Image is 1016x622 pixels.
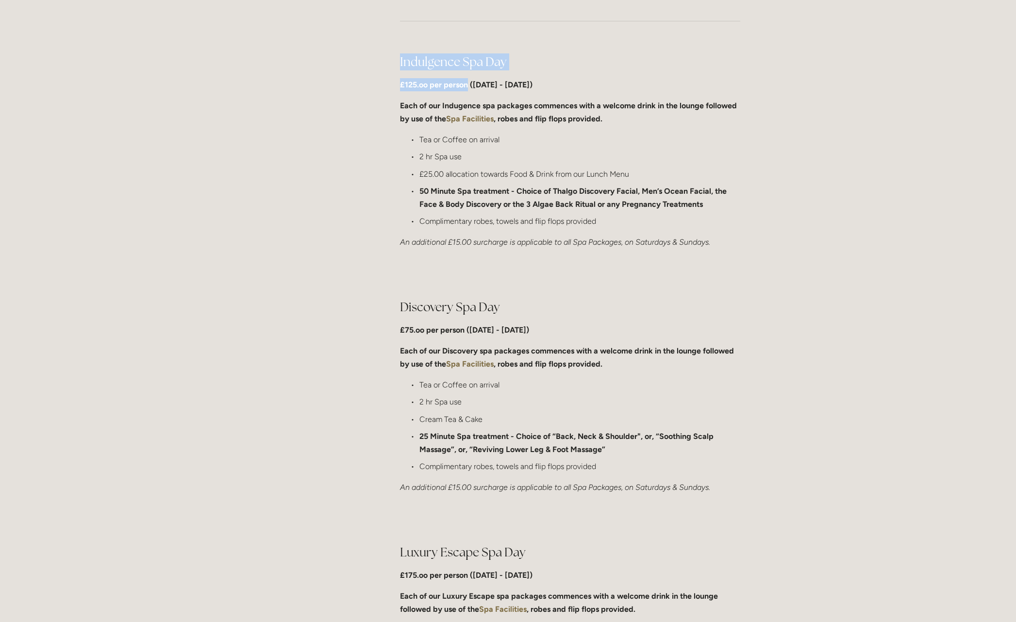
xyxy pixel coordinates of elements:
[446,114,494,123] a: Spa Facilities
[400,80,533,89] strong: £125.oo per person ([DATE] - [DATE])
[419,186,729,209] strong: 50 Minute Spa treatment - Choice of Thalgo Discovery Facial, Men’s Ocean Facial, the Face & Body ...
[419,413,740,426] p: Cream Tea & Cake
[419,460,740,473] p: Complimentary robes, towels and flip flops provided
[400,483,710,492] em: An additional £15.00 surcharge is applicable to all Spa Packages, on Saturdays & Sundays.
[400,299,740,316] h2: Discovery Spa Day
[527,605,635,614] strong: , robes and flip flops provided.
[400,101,739,123] strong: Each of our Indugence spa packages commences with a welcome drink in the lounge followed by use o...
[494,114,602,123] strong: , robes and flip flops provided.
[419,432,716,454] strong: 25 Minute Spa treatment - Choice of “Back, Neck & Shoulder", or, “Soothing Scalp Massage”, or, “R...
[400,346,736,369] strong: Each of our Discovery spa packages commences with a welcome drink in the lounge followed by use o...
[419,378,740,391] p: Tea or Coffee on arrival
[479,605,527,614] a: Spa Facilities
[419,133,740,146] p: Tea or Coffee on arrival
[400,544,740,561] h2: Luxury Escape Spa Day
[419,215,740,228] p: Complimentary robes, towels and flip flops provided
[400,53,740,70] h2: Indulgence Spa Day
[400,571,533,580] strong: £175.oo per person ([DATE] - [DATE])
[419,168,740,181] p: £25.00 allocation towards Food & Drink from our Lunch Menu
[419,150,740,163] p: 2 hr Spa use
[419,395,740,408] p: 2 hr Spa use
[446,359,494,369] a: Spa Facilities
[400,325,529,335] strong: £75.oo per person ([DATE] - [DATE])
[494,359,602,369] strong: , robes and flip flops provided.
[400,237,710,247] em: An additional £15.00 surcharge is applicable to all Spa Packages, on Saturdays & Sundays.
[400,591,720,614] strong: Each of our Luxury Escape spa packages commences with a welcome drink in the lounge followed by u...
